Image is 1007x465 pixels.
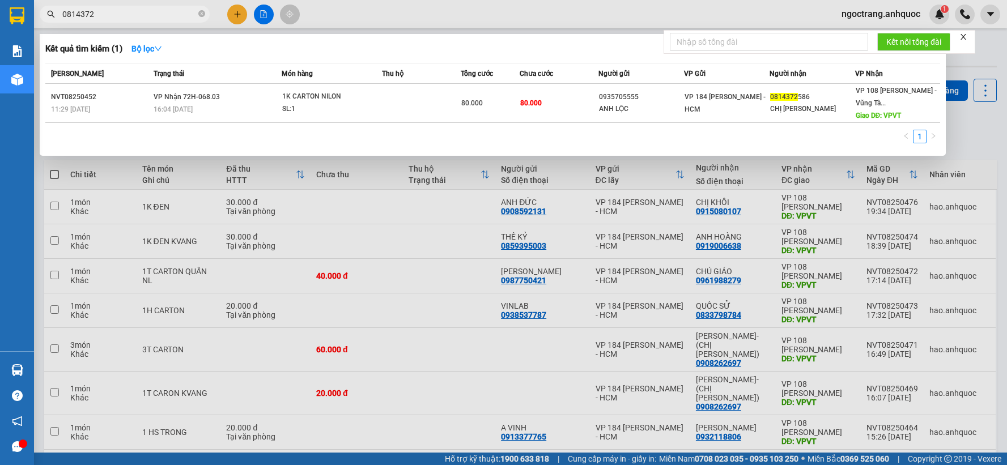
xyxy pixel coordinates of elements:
div: 1K CARTON NILON [282,91,367,103]
span: 16:04 [DATE] [154,105,193,113]
button: Kết nối tổng đài [877,33,950,51]
input: Tìm tên, số ĐT hoặc mã đơn [62,8,196,20]
span: left [903,133,910,139]
span: Giao DĐ: VPVT [856,112,902,120]
span: Thu hộ [382,70,403,78]
span: down [154,45,162,53]
div: 0935705555 [599,91,683,103]
span: Trạng thái [154,70,184,78]
div: 586 [770,91,855,103]
span: Món hàng [282,70,313,78]
span: Kết nối tổng đài [886,36,941,48]
button: Bộ lọcdown [122,40,171,58]
span: 80.000 [520,99,542,107]
img: solution-icon [11,45,23,57]
span: VP 108 [PERSON_NAME] - Vũng Tà... [856,87,937,107]
span: VP Gửi [684,70,706,78]
div: NVT08250452 [51,91,150,103]
span: Tổng cước [461,70,493,78]
span: close [959,33,967,41]
h3: Kết quả tìm kiếm ( 1 ) [45,43,122,55]
span: close-circle [198,9,205,20]
div: ANH LỘC [599,103,683,115]
span: VP Nhận 72H-068.03 [154,93,220,101]
span: [PERSON_NAME] [51,70,104,78]
span: message [12,441,23,452]
span: 0814372 [770,93,798,101]
div: CHỊ [PERSON_NAME] [770,103,855,115]
span: notification [12,416,23,426]
span: question-circle [12,390,23,401]
span: search [47,10,55,18]
button: right [927,130,940,143]
span: Chưa cước [520,70,553,78]
input: Nhập số tổng đài [670,33,868,51]
span: 11:29 [DATE] [51,105,90,113]
span: right [930,133,937,139]
span: Người gửi [598,70,630,78]
div: SL: 1 [282,103,367,116]
span: VP 184 [PERSON_NAME] - HCM [685,93,766,113]
button: left [899,130,913,143]
strong: Bộ lọc [131,44,162,53]
a: 1 [913,130,926,143]
span: close-circle [198,10,205,17]
li: Previous Page [899,130,913,143]
img: logo-vxr [10,7,24,24]
img: warehouse-icon [11,364,23,376]
img: warehouse-icon [11,74,23,86]
li: Next Page [927,130,940,143]
span: 80.000 [461,99,483,107]
span: Người nhận [770,70,806,78]
span: VP Nhận [855,70,883,78]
